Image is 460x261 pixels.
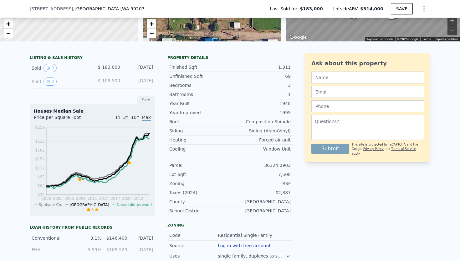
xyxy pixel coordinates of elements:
[79,235,101,241] div: 3.1%
[167,55,293,60] div: Property details
[230,146,291,152] div: Window Unit
[131,115,139,120] span: 10Y
[230,171,291,178] div: 7,500
[131,247,153,253] div: [DATE]
[230,100,291,107] div: 1940
[142,115,151,121] span: Max
[435,37,458,41] a: Report a problem
[363,147,384,151] a: Privacy Policy
[169,180,230,187] div: Zoning
[53,196,63,201] tspan: 2003
[447,25,457,35] button: Zoom out
[149,29,153,37] span: −
[288,33,309,41] img: Google
[91,208,100,212] span: Sale
[32,247,76,253] div: FHA
[360,6,383,11] span: $314,000
[169,82,230,88] div: Bedrooms
[123,115,128,120] span: 3Y
[147,19,156,29] a: Zoom in
[43,77,57,86] button: View historical data
[137,96,155,104] div: Sale
[111,196,120,201] tspan: 2017
[218,253,286,259] div: single family, duplexes to small apartment buildings up to four units per lot.
[352,142,424,156] div: This site is protected by reCAPTCHA and the Google and apply.
[79,247,101,253] div: 5.99%
[391,147,416,151] a: Terms of Service
[38,193,45,197] tspan: $32
[311,86,424,98] input: Email
[99,196,109,201] tspan: 2014
[169,171,230,178] div: Lot Sqft
[288,33,309,41] a: Open this area in Google Maps (opens a new window)
[32,64,87,72] div: Sold
[300,6,323,12] span: $183,000
[422,37,431,41] a: Terms
[149,20,153,28] span: +
[76,196,86,201] tspan: 2008
[311,100,424,112] input: Phone
[70,203,109,207] span: [GEOGRAPHIC_DATA]
[230,199,291,205] div: [GEOGRAPHIC_DATA]
[88,196,97,201] tspan: 2011
[35,139,45,144] tspan: $212
[169,91,230,98] div: Bathrooms
[39,203,62,207] span: Spokane Co.
[169,146,230,152] div: Cooling
[105,235,127,241] div: $146,400
[447,16,457,25] button: Zoom in
[311,144,349,154] button: Submit
[230,162,291,168] div: 36324.0903
[169,109,230,116] div: Year Improved
[43,64,57,72] button: View historical data
[270,6,300,12] span: Last Sold for
[120,6,144,11] span: , WA 99207
[105,247,127,253] div: $108,529
[230,208,291,214] div: [GEOGRAPHIC_DATA]
[391,3,413,14] button: SAVE
[125,77,153,86] div: [DATE]
[230,137,291,143] div: Forced air unit
[418,3,430,15] button: Show Options
[169,100,230,107] div: Year Built
[169,208,230,214] div: School District
[169,242,218,249] div: Source
[32,235,76,241] div: Conventional
[230,189,291,196] div: $2,387
[169,162,230,168] div: Parcel
[169,189,230,196] div: Taxes (2024)
[230,119,291,125] div: Composition Shingle
[230,180,291,187] div: RSF
[366,37,393,41] button: Keyboard shortcuts
[397,37,418,41] span: © 2025 Google
[311,59,424,68] div: Ask about this property
[35,157,45,161] tspan: $152
[147,29,156,38] a: Zoom out
[3,29,13,38] a: Zoom out
[167,223,293,228] div: Zoning
[230,82,291,88] div: 3
[230,64,291,70] div: 1,311
[98,78,120,83] span: $ 109,500
[169,137,230,143] div: Heating
[35,148,45,152] tspan: $182
[230,128,291,134] div: Siding (Alum/Vinyl)
[6,20,10,28] span: +
[169,64,230,70] div: Finished Sqft
[34,114,92,124] div: Price per Square Foot
[169,119,230,125] div: Roof
[218,232,273,238] div: Residential Single Family
[38,175,45,179] tspan: $92
[169,73,230,79] div: Unfinished Sqft
[117,203,152,207] span: Nevadalidgerwood
[35,166,45,170] tspan: $122
[230,73,291,79] div: 69
[38,184,45,188] tspan: $62
[131,235,153,241] div: [DATE]
[230,91,291,98] div: 1
[6,29,10,37] span: −
[32,77,87,86] div: Sold
[30,6,73,12] span: [STREET_ADDRESS]
[98,65,120,70] span: $ 183,000
[30,55,155,61] div: LISTING & SALE HISTORY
